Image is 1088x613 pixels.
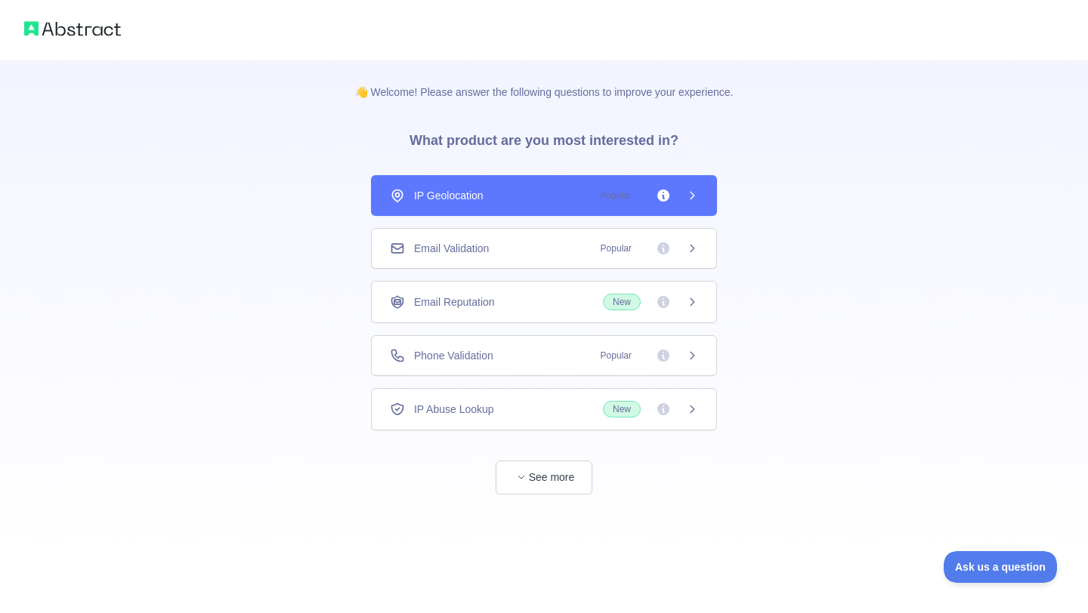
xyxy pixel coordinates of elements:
[592,188,641,203] span: Popular
[592,348,641,363] span: Popular
[414,294,495,310] span: Email Reputation
[414,348,493,363] span: Phone Validation
[944,551,1058,583] iframe: Toggle Customer Support
[496,461,592,494] button: See more
[385,100,703,175] h3: What product are you most interested in?
[592,241,641,256] span: Popular
[414,402,494,417] span: IP Abuse Lookup
[603,401,641,417] span: New
[603,294,641,310] span: New
[414,241,489,256] span: Email Validation
[331,60,758,100] p: 👋 Welcome! Please answer the following questions to improve your experience.
[24,18,121,39] img: Abstract logo
[414,188,484,203] span: IP Geolocation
